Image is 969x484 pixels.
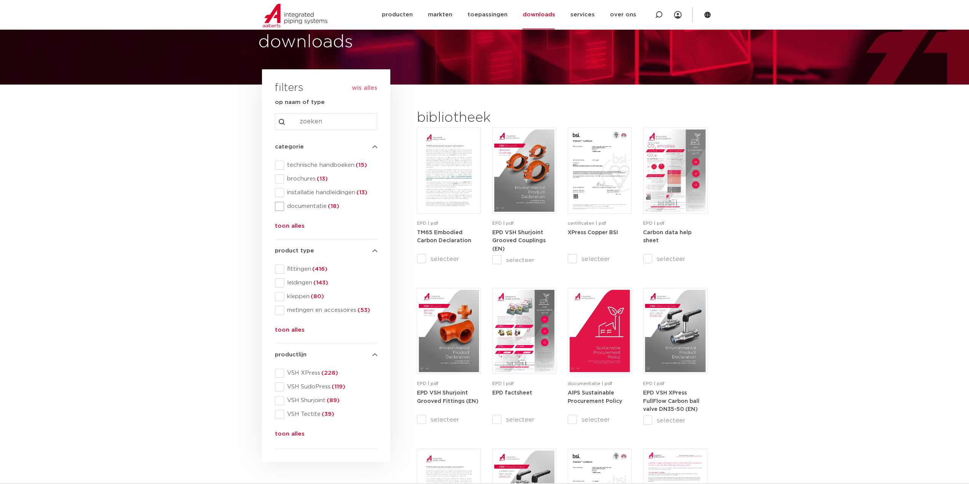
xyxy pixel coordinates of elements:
[275,99,325,105] strong: op naam of type
[643,390,699,412] a: EPD VSH XPress FullFlow Carbon ball valve DN35-50 (EN)
[568,221,606,225] span: certificaten | pdf
[327,203,339,209] span: (18)
[643,254,707,264] label: selecteer
[311,266,327,272] span: (416)
[275,202,377,211] div: documentatie(18)
[568,254,632,264] label: selecteer
[284,265,377,273] span: fittingen
[275,265,377,274] div: fittingen(416)
[356,307,370,313] span: (53)
[417,381,438,386] span: EPD | pdf
[492,390,532,396] a: EPD factsheet
[568,390,622,404] a: AIPS Sustainable Procurement Policy
[275,292,377,301] div: kleppen(80)
[320,370,338,376] span: (228)
[275,369,377,378] div: VSH XPress(228)
[275,326,305,338] button: toon alles
[330,384,345,390] span: (119)
[284,369,377,377] span: VSH XPress
[284,307,377,314] span: metingen en accessoires
[275,174,377,184] div: brochures(13)
[275,161,377,170] div: technische handboeken(15)
[417,221,438,225] span: EPD | pdf
[312,280,328,286] span: (143)
[417,390,479,404] a: EPD VSH Shurjoint Grooved Fittings (EN)
[284,293,377,300] span: kleppen
[275,396,377,405] div: VSH Shurjoint(89)
[284,203,377,210] span: documentatie
[417,254,481,264] label: selecteer
[417,415,481,424] label: selecteer
[326,398,340,403] span: (89)
[275,79,303,97] h3: filters
[275,278,377,288] div: leidingen(143)
[275,410,377,419] div: VSH Tectite(39)
[275,382,377,391] div: VSH SudoPress(119)
[568,230,618,235] a: XPress Copper BSI
[284,383,377,391] span: VSH SudoPress
[494,290,554,372] img: Aips-EPD-A4Factsheet_NL-pdf.jpg
[284,161,377,169] span: technische handboeken
[494,129,554,212] img: VSH-Shurjoint-Grooved-Couplings_A4EPD_5011512_EN-pdf.jpg
[492,381,514,386] span: EPD | pdf
[352,84,377,92] button: wis alles
[258,30,481,54] h1: downloads
[492,221,514,225] span: EPD | pdf
[284,189,377,196] span: installatie handleidingen
[643,230,691,244] strong: Carbon data help sheet
[275,246,377,256] h4: product type
[310,294,324,299] span: (80)
[275,350,377,359] h4: productlijn
[321,411,334,417] span: (39)
[492,256,556,265] label: selecteer
[643,381,664,386] span: EPD | pdf
[568,230,618,235] strong: XPress Copper BSI
[568,381,612,386] span: documentatie | pdf
[643,416,707,425] label: selecteer
[284,279,377,287] span: leidingen
[417,230,471,244] a: TM65 Embodied Carbon Declaration
[492,230,546,252] strong: EPD VSH Shurjoint Grooved Couplings (EN)
[284,397,377,404] span: VSH Shurjoint
[643,230,691,244] a: Carbon data help sheet
[355,190,367,195] span: (13)
[492,230,546,252] a: EPD VSH Shurjoint Grooved Couplings (EN)
[284,175,377,183] span: brochures
[643,221,664,225] span: EPD | pdf
[645,129,705,212] img: NL-Carbon-data-help-sheet-pdf.jpg
[419,129,479,212] img: TM65-Embodied-Carbon-Declaration-pdf.jpg
[275,430,305,442] button: toon alles
[570,290,630,372] img: Aips_A4Sustainable-Procurement-Policy_5011446_EN-pdf.jpg
[275,142,377,152] h4: categorie
[417,109,552,127] h2: bibliotheek
[354,162,367,168] span: (15)
[316,176,328,182] span: (13)
[275,188,377,197] div: installatie handleidingen(13)
[284,411,377,418] span: VSH Tectite
[570,129,630,212] img: XPress_Koper_BSI-pdf.jpg
[275,306,377,315] div: metingen en accessoires(53)
[275,222,305,234] button: toon alles
[417,230,471,244] strong: TM65 Embodied Carbon Declaration
[645,290,705,372] img: VSH-XPress-Carbon-BallValveDN35-50_A4EPD_5011435-_2024_1.0_EN-pdf.jpg
[492,415,556,424] label: selecteer
[419,290,479,372] img: VSH-Shurjoint-Grooved-Fittings_A4EPD_5011523_EN-pdf.jpg
[568,415,632,424] label: selecteer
